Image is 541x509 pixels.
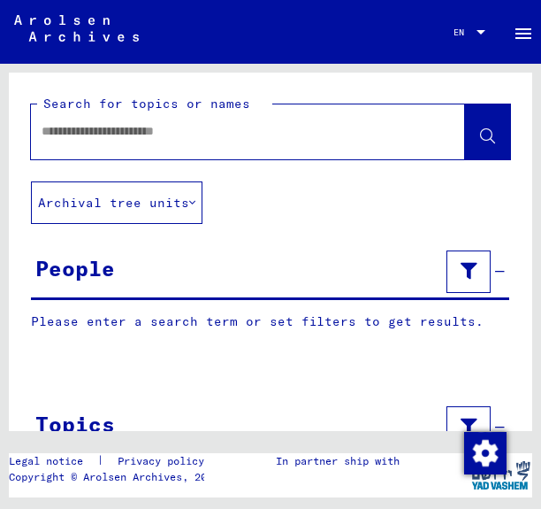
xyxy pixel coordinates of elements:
[453,27,473,37] span: EN
[35,408,115,440] div: Topics
[9,469,225,485] p: Copyright © Arolsen Archives, 2021
[35,252,115,284] div: People
[14,15,139,42] img: Arolsen_neg.svg
[463,431,506,474] div: Change consent
[9,453,97,469] a: Legal notice
[103,453,225,469] a: Privacy policy
[276,453,400,469] p: In partner ship with
[468,453,534,497] img: yv_logo.png
[43,96,250,112] mat-label: Search for topics or names
[506,14,541,50] button: Toggle sidenav
[9,453,225,469] div: |
[513,23,534,44] mat-icon: Side nav toggle icon
[31,181,202,224] button: Archival tree units
[464,432,507,474] img: Change consent
[31,312,509,331] p: Please enter a search term or set filters to get results.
